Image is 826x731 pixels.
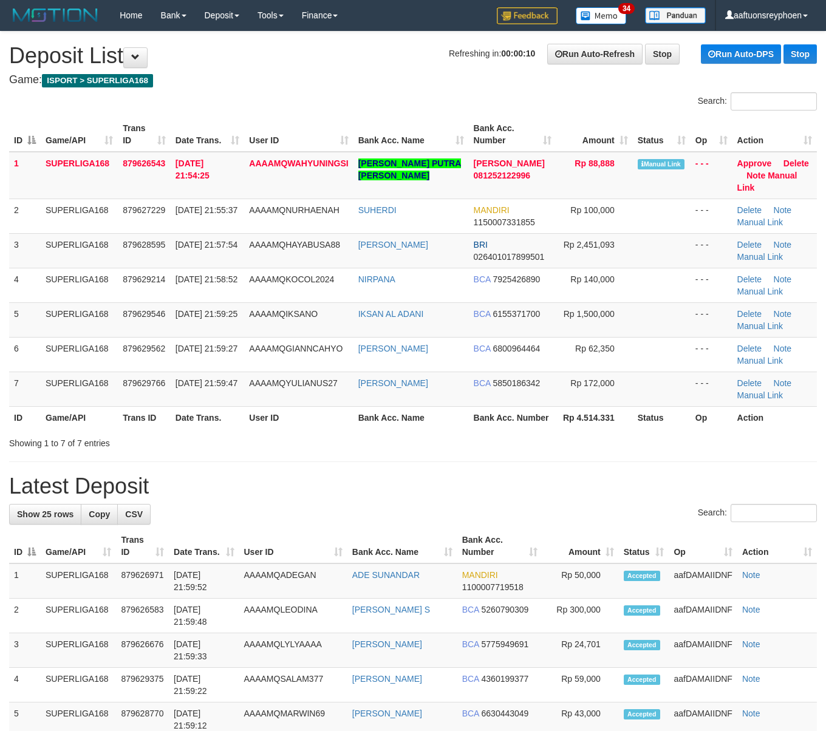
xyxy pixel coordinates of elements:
[564,240,615,250] span: Rp 2,451,093
[239,529,347,563] th: User ID: activate to sort column ascending
[176,378,237,388] span: [DATE] 21:59:47
[691,117,732,152] th: Op: activate to sort column ascending
[41,372,118,406] td: SUPERLIGA168
[691,406,732,429] th: Op
[41,268,118,302] td: SUPERLIGA168
[493,274,540,284] span: Copy 7925426890 to clipboard
[732,406,817,429] th: Action
[169,668,239,702] td: [DATE] 21:59:22
[624,709,660,719] span: Accepted
[633,406,691,429] th: Status
[482,709,529,718] span: Copy 6630443049 to clipboard
[474,309,491,319] span: BCA
[698,92,817,110] label: Search:
[737,252,783,262] a: Manual Link
[737,171,797,192] a: Manual Link
[123,205,165,215] span: 879627229
[462,605,479,614] span: BCA
[737,390,783,400] a: Manual Link
[116,563,169,599] td: 879626971
[244,117,353,152] th: User ID: activate to sort column ascending
[358,158,462,180] a: [PERSON_NAME] PUTRA [PERSON_NAME]
[462,639,479,649] span: BCA
[556,406,633,429] th: Rp 4.514.331
[116,599,169,633] td: 879626583
[123,378,165,388] span: 879629766
[742,570,760,580] a: Note
[9,302,41,337] td: 5
[347,529,457,563] th: Bank Acc. Name: activate to sort column ascending
[691,372,732,406] td: - - -
[774,274,792,284] a: Note
[9,432,335,449] div: Showing 1 to 7 of 7 entries
[542,563,619,599] td: Rp 50,000
[774,205,792,215] a: Note
[249,274,334,284] span: AAAAMQKOCOL2024
[41,233,118,268] td: SUPERLIGA168
[358,240,428,250] a: [PERSON_NAME]
[123,158,165,168] span: 879626543
[9,152,41,199] td: 1
[41,529,116,563] th: Game/API: activate to sort column ascending
[42,74,153,87] span: ISPORT > SUPERLIGA168
[249,344,343,353] span: AAAAMQGIANNCAHYO
[249,205,340,215] span: AAAAMQNURHAENAH
[9,372,41,406] td: 7
[169,633,239,668] td: [DATE] 21:59:33
[542,599,619,633] td: Rp 300,000
[564,309,615,319] span: Rp 1,500,000
[239,563,347,599] td: AAAAMQADEGAN
[123,274,165,284] span: 879629214
[474,252,545,262] span: Copy 026401017899501 to clipboard
[731,92,817,110] input: Search:
[737,205,762,215] a: Delete
[669,529,737,563] th: Op: activate to sort column ascending
[737,287,783,296] a: Manual Link
[633,117,691,152] th: Status: activate to sort column ascending
[116,529,169,563] th: Trans ID: activate to sort column ascending
[352,605,430,614] a: [PERSON_NAME] S
[737,344,762,353] a: Delete
[41,199,118,233] td: SUPERLIGA168
[249,158,348,168] span: AAAAMQWAHYUNINGSI
[249,378,338,388] span: AAAAMQYULIANUS27
[575,344,615,353] span: Rp 62,350
[691,233,732,268] td: - - -
[9,268,41,302] td: 4
[9,6,101,24] img: MOTION_logo.png
[123,344,165,353] span: 879629562
[701,44,781,64] a: Run Auto-DPS
[117,504,151,525] a: CSV
[570,205,614,215] span: Rp 100,000
[358,205,397,215] a: SUHERDI
[171,117,244,152] th: Date Trans.: activate to sort column ascending
[352,709,422,718] a: [PERSON_NAME]
[774,378,792,388] a: Note
[462,570,498,580] span: MANDIRI
[691,199,732,233] td: - - -
[9,74,817,86] h4: Game:
[638,159,684,169] span: Manually Linked
[669,599,737,633] td: aafDAMAIIDNF
[474,217,535,227] span: Copy 1150007331855 to clipboard
[624,675,660,685] span: Accepted
[244,406,353,429] th: User ID
[462,674,479,684] span: BCA
[493,309,540,319] span: Copy 6155371700 to clipboard
[123,309,165,319] span: 879629546
[358,274,395,284] a: NIRPANA
[691,268,732,302] td: - - -
[493,344,540,353] span: Copy 6800964464 to clipboard
[645,44,680,64] a: Stop
[116,668,169,702] td: 879629375
[482,605,529,614] span: Copy 5260790309 to clipboard
[358,378,428,388] a: [PERSON_NAME]
[239,633,347,668] td: AAAAMQLYLYAAAA
[645,7,706,24] img: panduan.png
[691,152,732,199] td: - - -
[41,599,116,633] td: SUPERLIGA168
[41,633,116,668] td: SUPERLIGA168
[474,274,491,284] span: BCA
[353,406,469,429] th: Bank Acc. Name
[239,599,347,633] td: AAAAMQLEODINA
